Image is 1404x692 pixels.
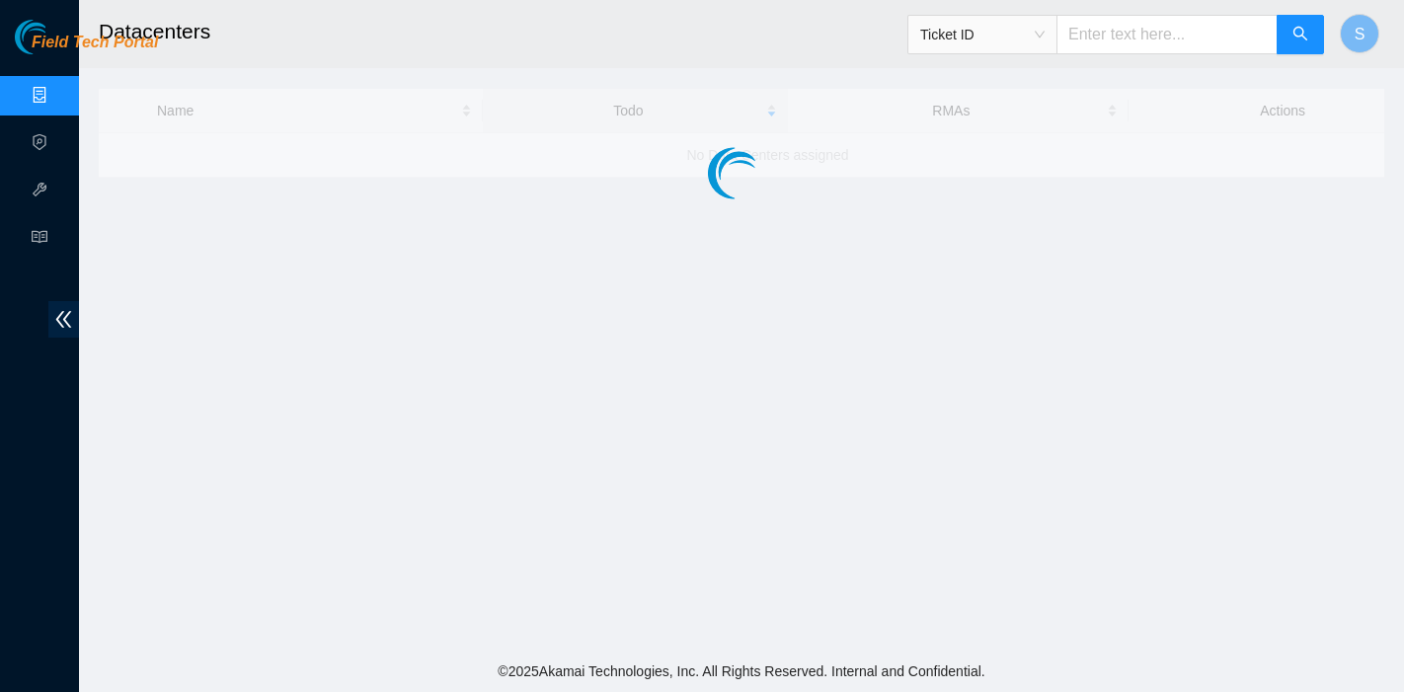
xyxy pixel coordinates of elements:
[1277,15,1324,54] button: search
[48,301,79,338] span: double-left
[1340,14,1379,53] button: S
[1355,22,1365,46] span: S
[15,20,100,54] img: Akamai Technologies
[1292,26,1308,44] span: search
[1056,15,1278,54] input: Enter text here...
[920,20,1045,49] span: Ticket ID
[79,651,1404,692] footer: © 2025 Akamai Technologies, Inc. All Rights Reserved. Internal and Confidential.
[32,34,158,52] span: Field Tech Portal
[32,220,47,260] span: read
[15,36,158,61] a: Akamai TechnologiesField Tech Portal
